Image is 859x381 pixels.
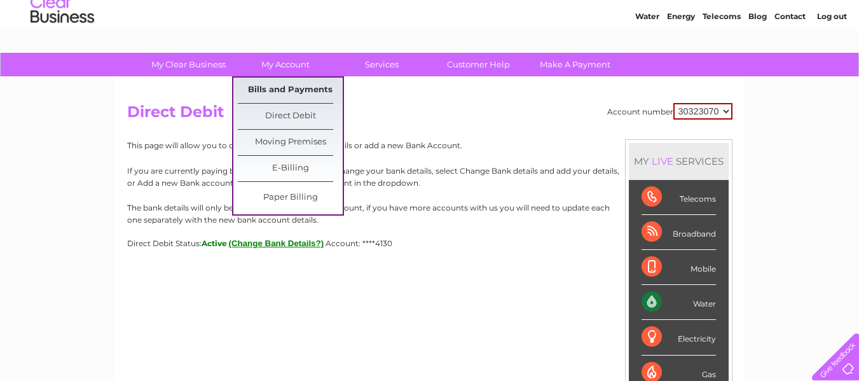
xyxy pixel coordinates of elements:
[642,320,716,355] div: Electricity
[136,53,241,76] a: My Clear Business
[607,103,732,120] div: Account number
[817,54,847,64] a: Log out
[130,7,731,62] div: Clear Business is a trading name of Verastar Limited (registered in [GEOGRAPHIC_DATA] No. 3667643...
[202,239,227,248] span: Active
[238,78,343,103] a: Bills and Payments
[233,53,338,76] a: My Account
[30,33,95,72] img: logo.png
[127,139,732,151] p: This page will allow you to change your Direct Debit details or add a new Bank Account.
[619,6,707,22] a: 0333 014 3131
[127,103,732,127] h2: Direct Debit
[523,53,628,76] a: Make A Payment
[238,156,343,181] a: E-Billing
[642,180,716,215] div: Telecoms
[127,165,732,189] p: If you are currently paying by Direct Debit and wish to change your bank details, select Change B...
[238,185,343,211] a: Paper Billing
[329,53,434,76] a: Services
[127,202,732,226] p: The bank details will only be updated for the selected account, if you have more accounts with us...
[238,104,343,129] a: Direct Debit
[748,54,767,64] a: Blog
[703,54,741,64] a: Telecoms
[229,239,324,248] button: (Change Bank Details?)
[774,54,806,64] a: Contact
[635,54,659,64] a: Water
[642,285,716,320] div: Water
[649,155,676,167] div: LIVE
[642,250,716,285] div: Mobile
[238,130,343,155] a: Moving Premises
[642,215,716,250] div: Broadband
[127,239,732,248] div: Direct Debit Status:
[426,53,531,76] a: Customer Help
[667,54,695,64] a: Energy
[629,143,729,179] div: MY SERVICES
